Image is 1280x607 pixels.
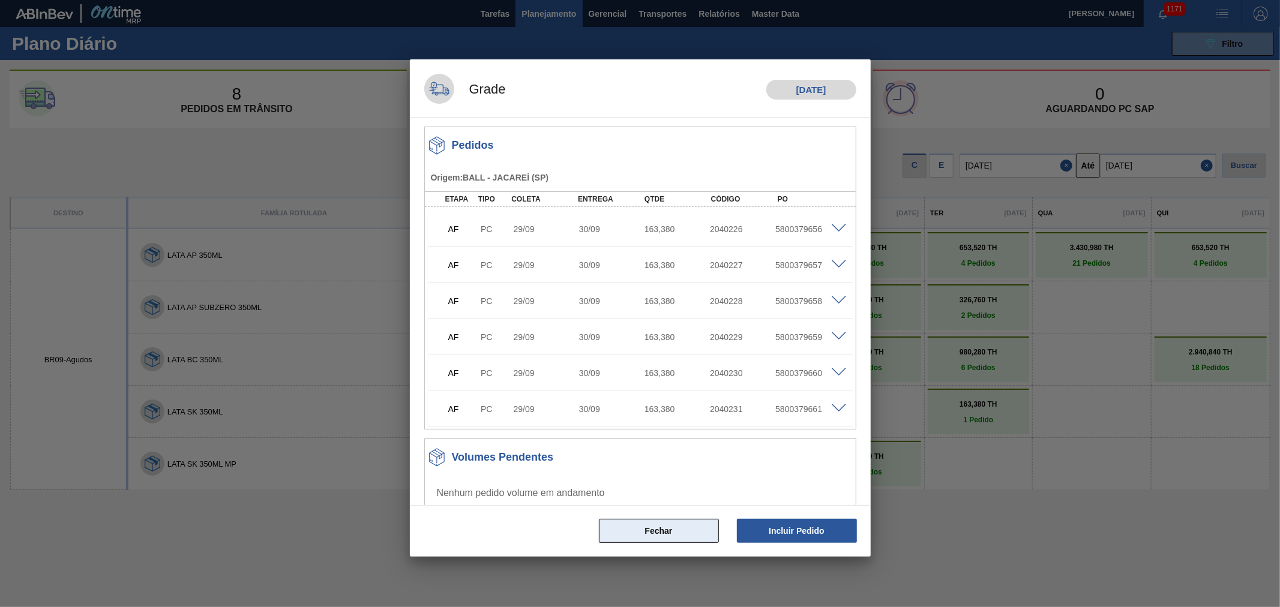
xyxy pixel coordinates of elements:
div: Pedido de Compra [478,368,511,378]
div: Aguardando Faturamento [445,360,479,386]
div: Qtde [642,195,716,203]
div: 30/09/2025 [576,296,649,306]
div: Entrega [575,195,649,203]
div: Etapa [442,195,476,203]
div: 163,380 [642,404,715,414]
p: AF [448,296,476,306]
p: AF [448,224,476,234]
div: Aguardando Faturamento [445,324,479,350]
button: Fechar [599,519,719,543]
div: Tipo [475,195,509,203]
div: 2040228 [707,296,780,306]
div: 29/09/2025 [511,404,584,414]
div: 5800379660 [772,368,846,378]
div: Pedido de Compra [478,224,511,234]
div: 5800379661 [772,404,846,414]
div: 5800379656 [772,224,846,234]
div: 2040230 [707,368,780,378]
div: Pedido de Compra [478,332,511,342]
p: AF [448,332,476,342]
div: Coleta [508,195,583,203]
div: 163,380 [642,368,715,378]
div: 5800379657 [772,260,846,270]
h3: Pedidos [452,139,494,152]
div: 30/09/2025 [576,404,649,414]
h5: Origem : BALL - JACAREÍ (SP) [431,173,854,182]
div: 163,380 [642,260,715,270]
div: 30/09/2025 [576,260,649,270]
div: Aguardando Faturamento [445,288,479,314]
div: Aguardando Faturamento [445,396,479,422]
div: Aguardando Faturamento [445,252,479,278]
div: 163,380 [642,224,715,234]
h1: [DATE] [766,80,856,100]
div: 29/09/2025 [511,368,584,378]
div: 29/09/2025 [511,224,584,234]
div: 29/09/2025 [511,296,584,306]
button: Incluir Pedido [737,519,857,543]
h3: Volumes Pendentes [452,451,554,464]
div: 5800379659 [772,332,846,342]
div: 30/09/2025 [576,224,649,234]
div: Pedido de Compra [478,404,511,414]
p: AF [448,368,476,378]
div: 2040226 [707,224,780,234]
div: 163,380 [642,332,715,342]
div: 30/09/2025 [576,332,649,342]
div: Nenhum pedido volume em andamento [425,476,856,510]
p: AF [448,260,476,270]
div: 2040227 [707,260,780,270]
div: 29/09/2025 [511,260,584,270]
div: Pedido de Compra [478,260,511,270]
div: 5800379658 [772,296,846,306]
div: Pedido de Compra [478,296,511,306]
div: 163,380 [642,296,715,306]
p: AF [448,404,476,414]
div: Código [708,195,783,203]
div: 2040229 [707,332,780,342]
div: 29/09/2025 [511,332,584,342]
div: Aguardando Faturamento [445,216,479,242]
div: 30/09/2025 [576,368,649,378]
h1: Grade [454,80,506,99]
div: PO [775,195,849,203]
div: 2040231 [707,404,780,414]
